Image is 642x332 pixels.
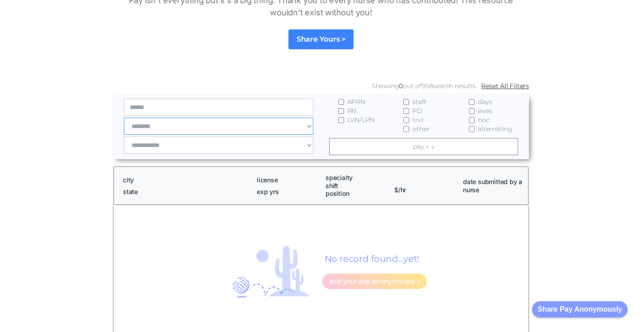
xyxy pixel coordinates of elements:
h1: state [123,188,249,196]
input: trvl [403,117,409,123]
div: Showing out of search results. [372,81,477,90]
input: eves [469,108,475,114]
input: RN [338,108,344,114]
input: APRN [338,99,344,105]
span: staff [412,97,426,106]
input: days [469,99,475,105]
h1: position [326,190,386,198]
span: alternating [478,124,512,133]
span: days [478,97,492,106]
a: Share Yours > [288,29,354,49]
h1: No record found...yet! [322,253,420,265]
input: other [403,126,409,132]
input: PD [403,108,409,114]
span: APRN [347,97,365,106]
input: staff [403,99,409,105]
span: noc [478,115,489,124]
span: 958 [421,82,433,90]
span: eves [478,106,491,115]
h1: license [257,176,317,184]
a: Reset All Filters [481,81,529,90]
span: RN [347,106,357,115]
input: alternating [469,126,475,132]
h1: exp yrs [257,188,317,196]
h1: specialty [326,174,386,182]
span: LVN/LPN [347,115,375,124]
h1: $/hr [394,178,455,194]
span: trvl [412,115,423,124]
h1: shift [326,182,386,190]
a: pay ↑ ↓ [329,138,519,155]
span: PD [412,106,422,115]
a: add your pay anonymously > [322,274,427,289]
button: Share Pay Anonymously [532,301,628,318]
h1: date submitted by a nurse [463,178,524,194]
input: LVN/LPN [338,117,344,123]
input: noc [469,117,475,123]
form: Email Form [113,79,529,159]
span: 0 [399,82,403,90]
h1: city [123,176,249,184]
span: other [412,124,429,133]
